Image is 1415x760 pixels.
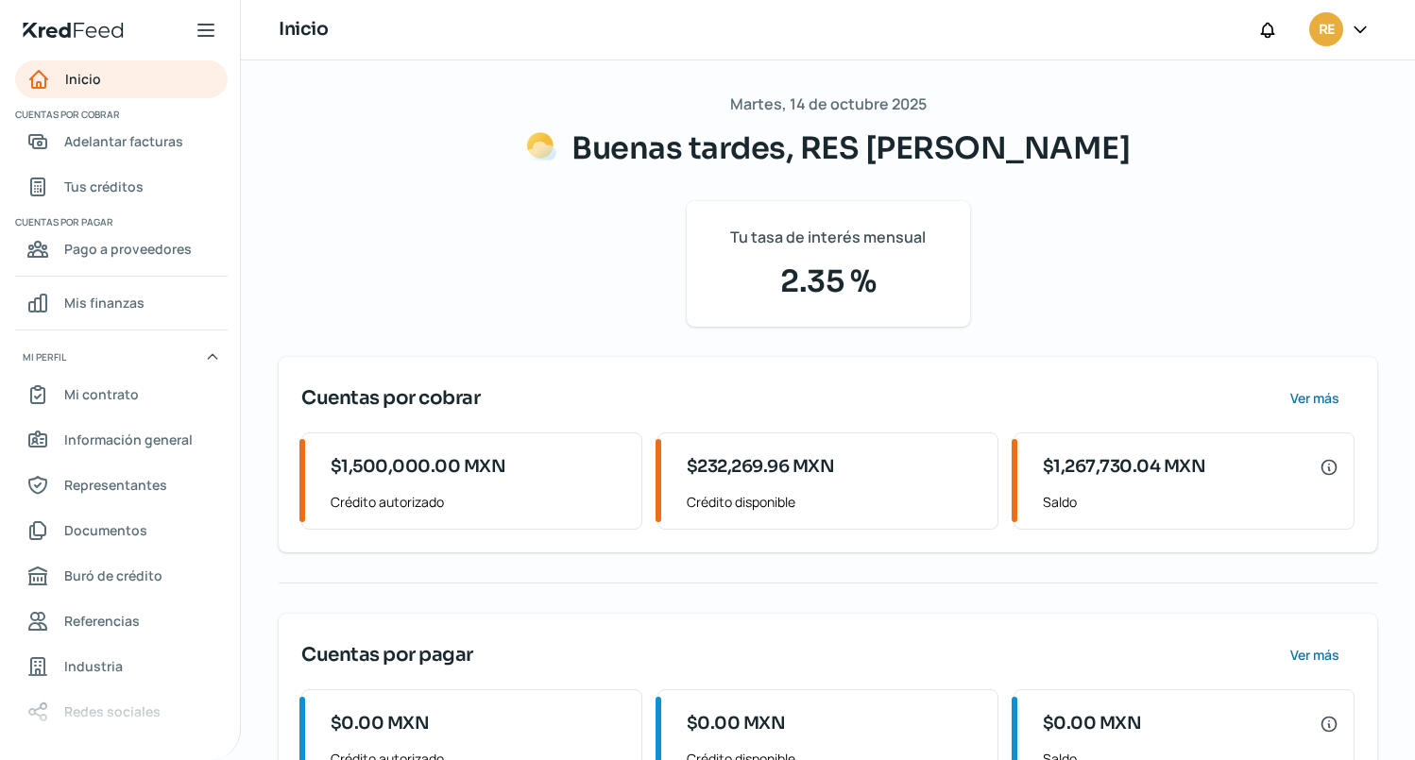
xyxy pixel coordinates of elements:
[526,131,556,161] img: Saludos
[1274,636,1355,674] button: Ver más
[64,129,183,153] span: Adelantar facturas
[709,259,947,304] span: 2.35 %
[1290,649,1339,662] span: Ver más
[687,711,786,736] span: $0.00 MXN
[1274,380,1355,417] button: Ver más
[331,711,430,736] span: $0.00 MXN
[15,168,228,206] a: Tus créditos
[730,224,926,251] span: Tu tasa de interés mensual
[1043,490,1338,514] span: Saldo
[64,428,193,451] span: Información general
[687,454,835,480] span: $232,269.96 MXN
[15,557,228,595] a: Buró de crédito
[15,602,228,640] a: Referencias
[279,16,328,43] h1: Inicio
[687,490,982,514] span: Crédito disponible
[64,291,145,314] span: Mis finanzas
[15,284,228,322] a: Mis finanzas
[15,106,225,123] span: Cuentas por cobrar
[64,473,167,497] span: Representantes
[23,348,66,365] span: Mi perfil
[15,230,228,268] a: Pago a proveedores
[15,421,228,459] a: Información general
[64,382,139,406] span: Mi contrato
[331,490,626,514] span: Crédito autorizado
[301,641,473,669] span: Cuentas por pagar
[64,175,144,198] span: Tus créditos
[15,213,225,230] span: Cuentas por pagar
[1043,454,1206,480] span: $1,267,730.04 MXN
[571,129,1130,167] span: Buenas tardes, RES [PERSON_NAME]
[15,648,228,685] a: Industria
[1290,392,1339,405] span: Ver más
[15,466,228,504] a: Representantes
[15,123,228,160] a: Adelantar facturas
[65,67,101,91] span: Inicio
[64,518,147,542] span: Documentos
[64,237,192,261] span: Pago a proveedores
[64,654,123,678] span: Industria
[1319,19,1334,42] span: RE
[15,60,228,98] a: Inicio
[1043,711,1142,736] span: $0.00 MXN
[64,564,162,587] span: Buró de crédito
[15,512,228,549] a: Documentos
[15,376,228,414] a: Mi contrato
[64,700,161,723] span: Redes sociales
[331,454,506,480] span: $1,500,000.00 MXN
[64,609,140,633] span: Referencias
[730,91,927,118] span: Martes, 14 de octubre 2025
[15,693,228,731] a: Redes sociales
[301,384,480,413] span: Cuentas por cobrar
